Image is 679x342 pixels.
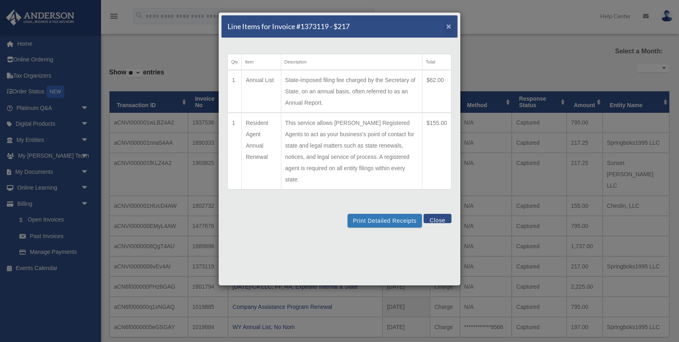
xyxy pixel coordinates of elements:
[422,113,451,190] td: $155.00
[242,113,281,190] td: Resident Agent Annual Renewal
[228,54,242,70] th: Qty
[424,214,451,223] button: Close
[228,113,242,190] td: 1
[281,113,422,190] td: This service allows [PERSON_NAME] Registered Agents to act as your business's point of contact fo...
[422,70,451,113] td: $62.00
[242,70,281,113] td: Annual List
[281,54,422,70] th: Description
[242,54,281,70] th: Item
[348,214,422,228] button: Print Detailed Receipts
[228,21,350,32] h5: Line Items for Invoice #1373119 - $217
[446,21,451,31] span: ×
[422,54,451,70] th: Total
[281,70,422,113] td: State-imposed filing fee charged by the Secretary of State, on an annual basis, often referred to...
[446,22,451,30] button: Close
[228,70,242,113] td: 1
